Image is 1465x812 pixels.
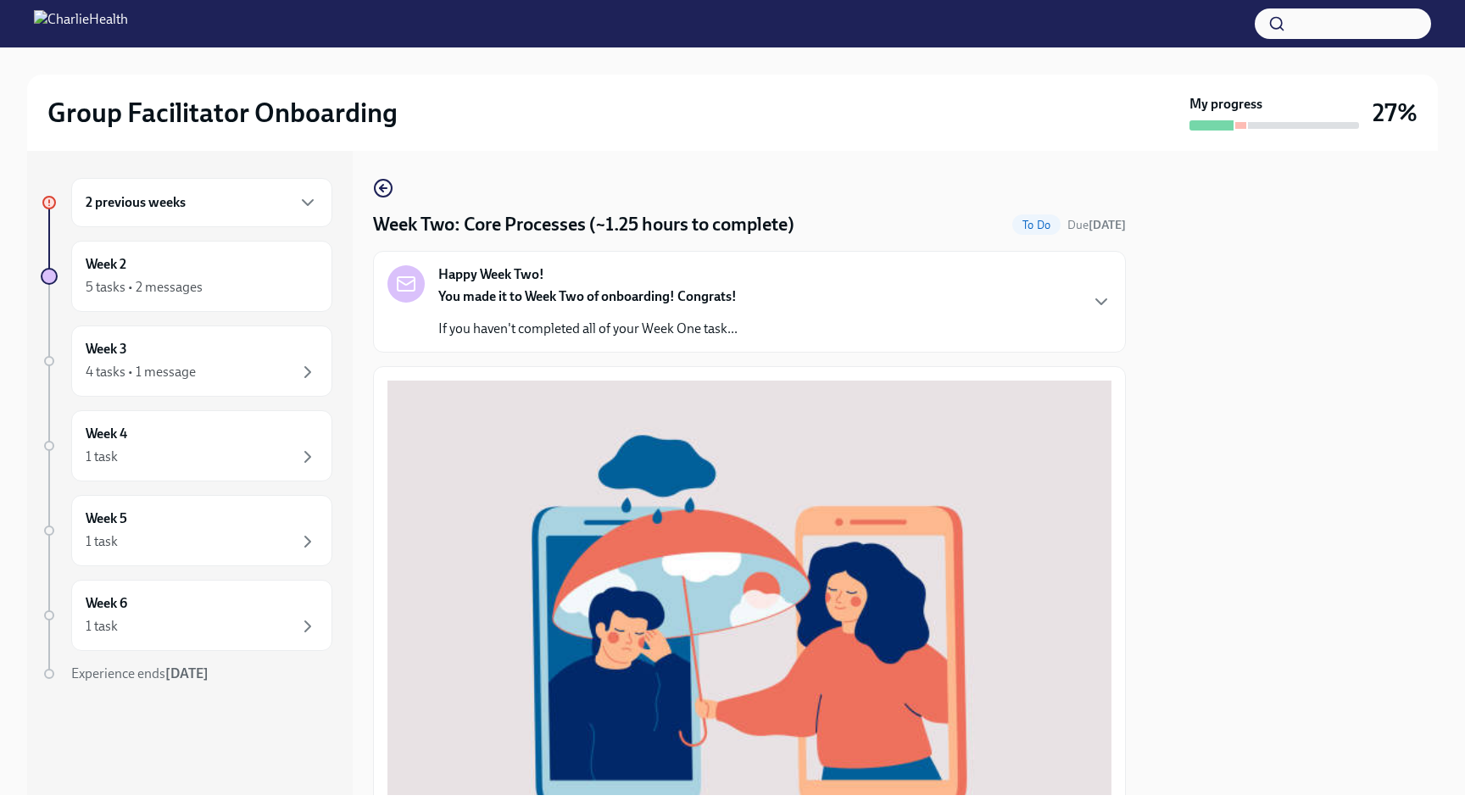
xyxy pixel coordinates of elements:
[41,495,332,566] a: Week 51 task
[1189,95,1262,114] strong: My progress
[71,178,332,227] div: 2 previous weeks
[34,10,128,37] img: CharlieHealth
[1089,218,1126,232] strong: [DATE]
[86,532,118,551] div: 1 task
[86,509,127,528] h6: Week 5
[41,241,332,312] a: Week 25 tasks • 2 messages
[86,278,203,297] div: 5 tasks • 2 messages
[41,580,332,651] a: Week 61 task
[438,320,738,338] p: If you haven't completed all of your Week One task...
[165,665,209,681] strong: [DATE]
[1067,217,1126,233] span: September 29th, 2025 10:00
[86,617,118,636] div: 1 task
[1012,219,1061,231] span: To Do
[86,340,127,359] h6: Week 3
[1067,218,1126,232] span: Due
[86,363,196,381] div: 4 tasks • 1 message
[1373,97,1418,128] h3: 27%
[86,448,118,466] div: 1 task
[373,212,794,237] h4: Week Two: Core Processes (~1.25 hours to complete)
[47,96,398,130] h2: Group Facilitator Onboarding
[71,665,209,681] span: Experience ends
[41,325,332,397] a: Week 34 tasks • 1 message
[86,193,186,212] h6: 2 previous weeks
[86,425,127,443] h6: Week 4
[86,255,126,274] h6: Week 2
[438,265,544,284] strong: Happy Week Two!
[41,410,332,481] a: Week 41 task
[438,288,737,304] strong: You made it to Week Two of onboarding! Congrats!
[86,594,127,613] h6: Week 6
